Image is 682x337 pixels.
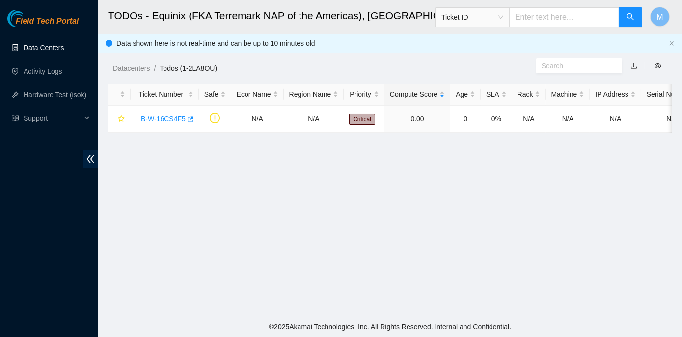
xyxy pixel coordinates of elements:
button: search [619,7,642,27]
td: N/A [512,106,546,133]
td: N/A [590,106,641,133]
span: Support [24,109,82,128]
span: read [12,115,19,122]
button: download [623,58,645,74]
span: eye [655,62,661,69]
input: Enter text here... [509,7,619,27]
td: 0% [481,106,512,133]
a: Datacenters [113,64,150,72]
a: Todos (1-2LA8OU) [160,64,217,72]
a: Data Centers [24,44,64,52]
td: N/A [231,106,284,133]
span: search [627,13,634,22]
footer: © 2025 Akamai Technologies, Inc. All Rights Reserved. Internal and Confidential. [98,316,682,337]
span: double-left [83,150,98,168]
td: N/A [284,106,344,133]
a: Akamai TechnologiesField Tech Portal [7,18,79,30]
input: Search [542,60,609,71]
button: close [669,40,675,47]
td: 0.00 [384,106,450,133]
a: B-W-16CS4F5 [141,115,186,123]
a: Activity Logs [24,67,62,75]
span: M [656,11,663,23]
a: download [630,62,637,70]
span: close [669,40,675,46]
a: Hardware Test (isok) [24,91,86,99]
button: star [113,111,125,127]
td: 0 [450,106,481,133]
span: star [118,115,125,123]
span: / [154,64,156,72]
button: M [650,7,670,27]
td: N/A [546,106,590,133]
span: Field Tech Portal [16,17,79,26]
span: Critical [349,114,375,125]
span: exclamation-circle [210,113,220,123]
img: Akamai Technologies [7,10,50,27]
span: Ticket ID [441,10,503,25]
